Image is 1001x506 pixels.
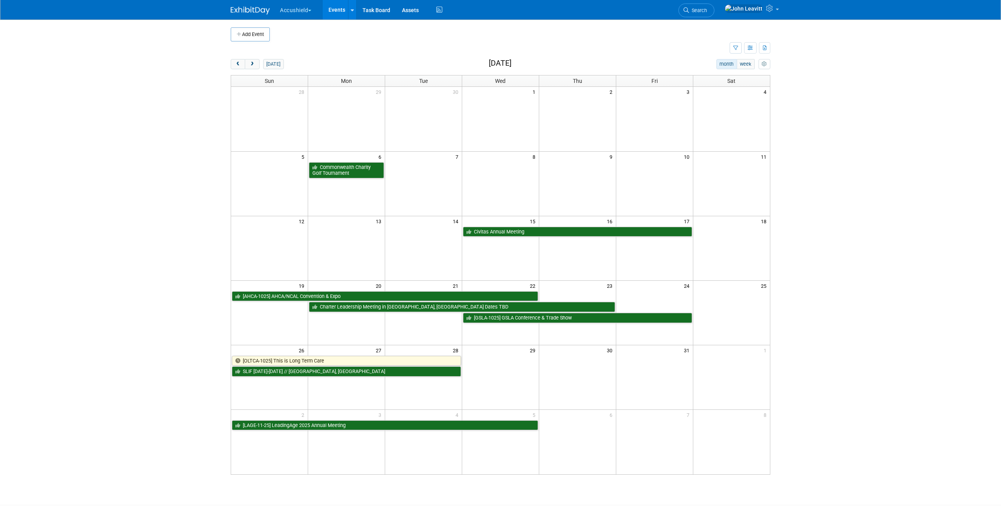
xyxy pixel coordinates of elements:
[532,87,539,97] span: 1
[341,78,352,84] span: Mon
[463,227,692,237] a: Civitas Annual Meeting
[759,59,770,69] button: myCustomButton
[760,281,770,291] span: 25
[298,216,308,226] span: 12
[298,281,308,291] span: 19
[301,410,308,420] span: 2
[452,216,462,226] span: 14
[452,345,462,355] span: 28
[737,59,755,69] button: week
[298,87,308,97] span: 28
[232,356,461,366] a: [OLTCA-1025] This is Long Term Care
[686,87,693,97] span: 3
[232,366,461,377] a: SLIF [DATE]-[DATE] // [GEOGRAPHIC_DATA], [GEOGRAPHIC_DATA]
[455,152,462,161] span: 7
[309,302,615,312] a: Charter Leadership Meeting in [GEOGRAPHIC_DATA], [GEOGRAPHIC_DATA] Dates TBD
[689,7,707,13] span: Search
[301,152,308,161] span: 5
[375,281,385,291] span: 20
[532,152,539,161] span: 8
[375,345,385,355] span: 27
[683,152,693,161] span: 10
[232,420,538,431] a: [LAGE-11-25] LeadingAge 2025 Annual Meeting
[495,78,506,84] span: Wed
[609,152,616,161] span: 9
[455,410,462,420] span: 4
[760,216,770,226] span: 18
[231,7,270,14] img: ExhibitDay
[763,410,770,420] span: 8
[529,281,539,291] span: 22
[725,4,763,13] img: John Leavitt
[683,345,693,355] span: 31
[727,78,736,84] span: Sat
[529,345,539,355] span: 29
[452,87,462,97] span: 30
[375,87,385,97] span: 29
[763,345,770,355] span: 1
[573,78,582,84] span: Thu
[231,59,245,69] button: prev
[378,152,385,161] span: 6
[378,410,385,420] span: 3
[716,59,737,69] button: month
[298,345,308,355] span: 26
[375,216,385,226] span: 13
[245,59,259,69] button: next
[452,281,462,291] span: 21
[489,59,511,68] h2: [DATE]
[760,152,770,161] span: 11
[762,62,767,67] i: Personalize Calendar
[263,59,284,69] button: [DATE]
[529,216,539,226] span: 15
[309,162,384,178] a: Commonwealth Charity Golf Tournament
[683,281,693,291] span: 24
[463,313,692,323] a: [GSLA-1025] GSLA Conference & Trade Show
[678,4,714,17] a: Search
[651,78,658,84] span: Fri
[232,291,538,301] a: [AHCA-1025] AHCA/NCAL Convention & Expo
[606,345,616,355] span: 30
[763,87,770,97] span: 4
[606,216,616,226] span: 16
[609,410,616,420] span: 6
[532,410,539,420] span: 5
[609,87,616,97] span: 2
[686,410,693,420] span: 7
[419,78,428,84] span: Tue
[683,216,693,226] span: 17
[231,27,270,41] button: Add Event
[265,78,274,84] span: Sun
[606,281,616,291] span: 23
